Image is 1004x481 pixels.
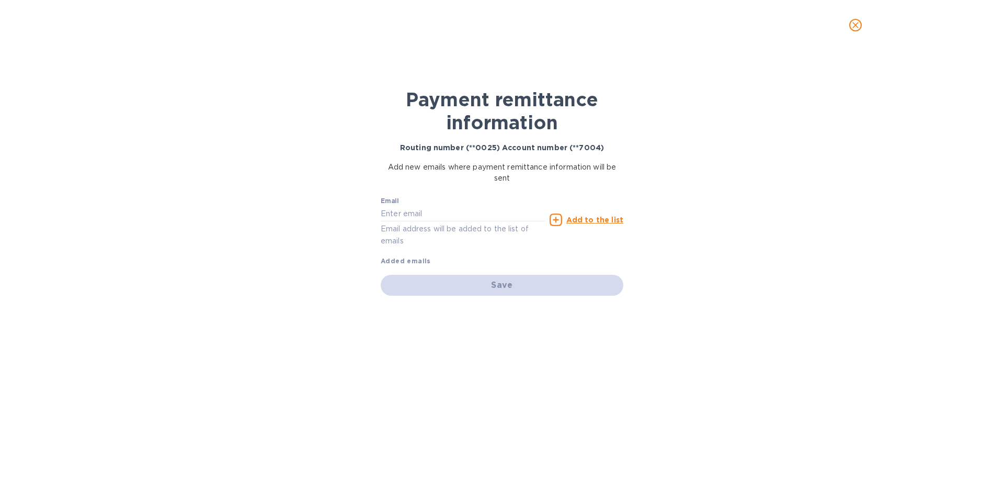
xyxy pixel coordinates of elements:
[566,216,623,224] u: Add to the list
[381,206,545,221] input: Enter email
[381,198,399,205] label: Email
[843,13,868,38] button: close
[381,223,545,247] p: Email address will be added to the list of emails
[400,143,604,152] b: Routing number (**0025) Account number (**7004)
[381,257,431,265] b: Added emails
[406,88,598,134] b: Payment remittance information
[381,162,623,184] p: Add new emails where payment remittance information will be sent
